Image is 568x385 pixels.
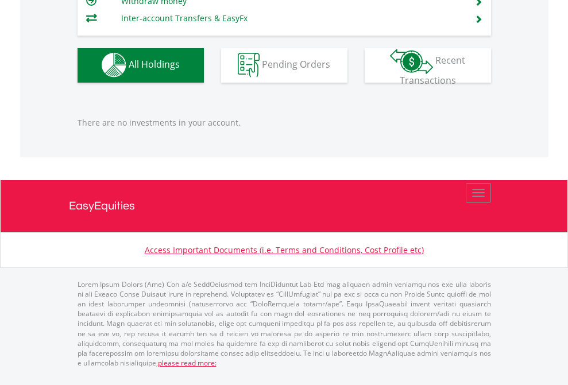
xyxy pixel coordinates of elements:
button: All Holdings [78,48,204,83]
p: There are no investments in your account. [78,117,491,129]
img: pending_instructions-wht.png [238,53,260,77]
button: Recent Transactions [365,48,491,83]
span: All Holdings [129,58,180,71]
p: Lorem Ipsum Dolors (Ame) Con a/e SeddOeiusmod tem InciDiduntut Lab Etd mag aliquaen admin veniamq... [78,279,491,368]
a: Access Important Documents (i.e. Terms and Conditions, Cost Profile etc) [145,244,424,255]
span: Pending Orders [262,58,330,71]
td: Inter-account Transfers & EasyFx [121,10,461,27]
img: holdings-wht.png [102,53,126,77]
button: Pending Orders [221,48,347,83]
img: transactions-zar-wht.png [390,49,433,74]
a: please read more: [158,358,217,368]
span: Recent Transactions [400,54,466,87]
a: EasyEquities [69,180,500,232]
